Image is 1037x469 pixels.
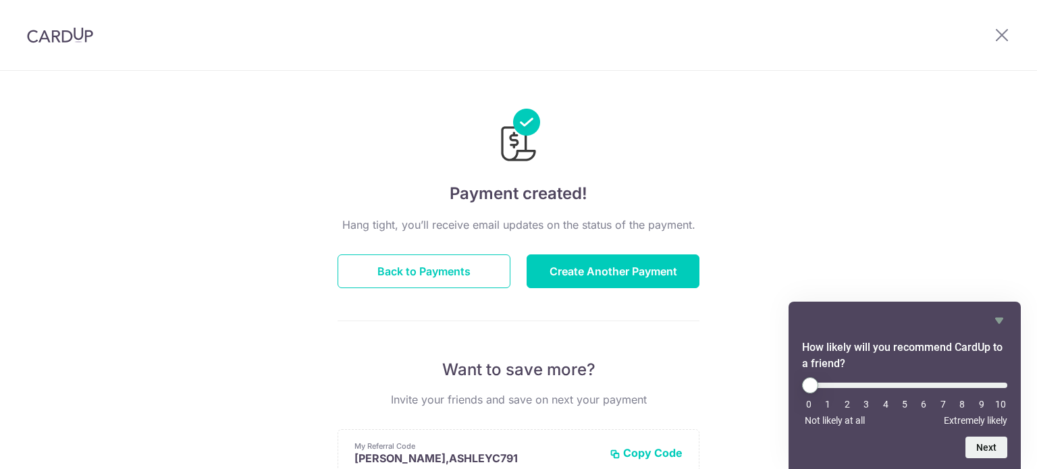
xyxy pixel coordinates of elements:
[841,399,854,410] li: 2
[859,399,873,410] li: 3
[898,399,911,410] li: 5
[354,451,599,465] p: [PERSON_NAME],ASHLEYC791
[994,399,1007,410] li: 10
[354,441,599,451] p: My Referral Code
[936,399,950,410] li: 7
[338,391,699,408] p: Invite your friends and save on next your payment
[805,415,865,426] span: Not likely at all
[338,217,699,233] p: Hang tight, you’ll receive email updates on the status of the payment.
[879,399,893,410] li: 4
[338,359,699,381] p: Want to save more?
[944,415,1007,426] span: Extremely likely
[802,399,816,410] li: 0
[527,254,699,288] button: Create Another Payment
[955,399,969,410] li: 8
[975,399,988,410] li: 9
[338,182,699,206] h4: Payment created!
[917,399,930,410] li: 6
[965,437,1007,458] button: Next question
[991,312,1007,329] button: Hide survey
[821,399,834,410] li: 1
[802,339,1007,372] h2: How likely will you recommend CardUp to a friend? Select an option from 0 to 10, with 0 being Not...
[802,377,1007,426] div: How likely will you recommend CardUp to a friend? Select an option from 0 to 10, with 0 being Not...
[610,446,683,460] button: Copy Code
[338,254,510,288] button: Back to Payments
[802,312,1007,458] div: How likely will you recommend CardUp to a friend? Select an option from 0 to 10, with 0 being Not...
[497,109,540,165] img: Payments
[27,27,93,43] img: CardUp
